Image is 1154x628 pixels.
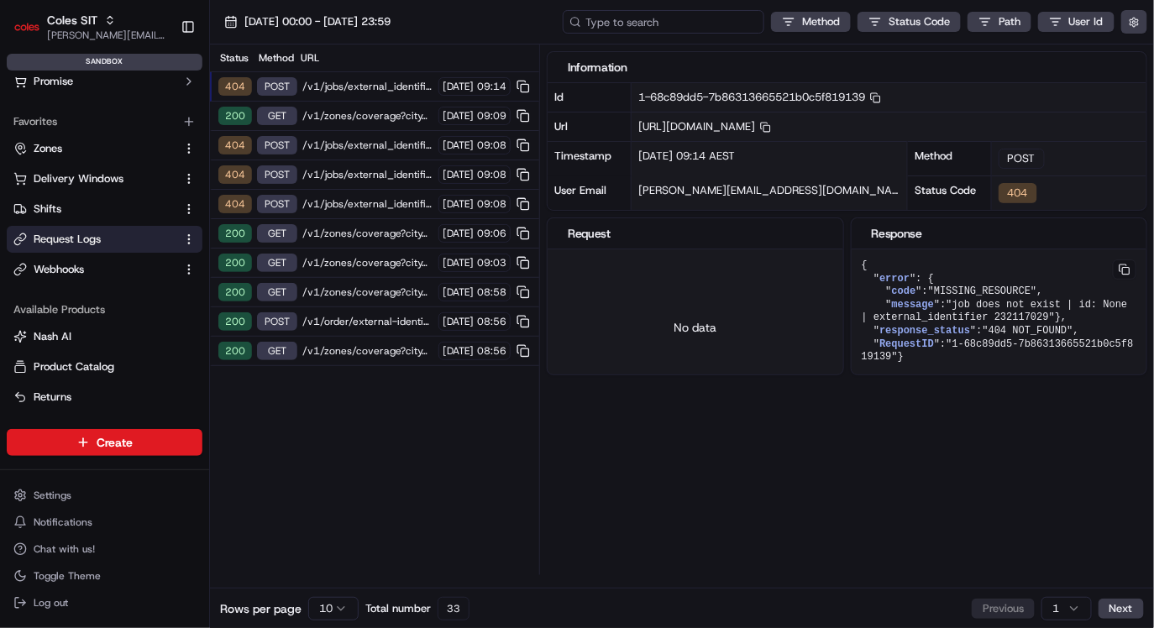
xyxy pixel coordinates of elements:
[257,107,297,125] div: GET
[908,175,992,210] div: Status Code
[365,601,431,616] span: Total number
[7,135,202,162] button: Zones
[218,312,252,331] div: 200
[34,171,123,186] span: Delivery Windows
[1038,12,1115,32] button: User Id
[7,256,202,283] button: Webhooks
[34,141,62,156] span: Zones
[7,54,202,71] div: sandbox
[302,227,433,240] span: /v1/zones/coverage?city_zipcode=CASUARINA_0810
[257,283,297,301] div: GET
[892,299,934,311] span: message
[13,141,176,156] a: Zones
[928,285,1037,297] span: "MISSING_RESOURCE"
[7,226,202,253] button: Request Logs
[7,353,202,380] button: Product Catalog
[286,165,306,186] button: Start new chat
[57,160,275,177] div: Start new chat
[443,315,474,328] span: [DATE]
[257,312,297,331] div: POST
[858,12,961,32] button: Status Code
[7,564,202,588] button: Toggle Theme
[999,149,1045,169] div: POST
[47,12,97,29] span: Coles SIT
[34,542,95,556] span: Chat with us!
[438,597,469,620] div: 33
[443,344,474,358] span: [DATE]
[34,390,71,405] span: Returns
[13,359,196,374] a: Product Catalog
[302,139,433,152] span: /v1/jobs/external_identifier/232117029/cancel
[999,14,1020,29] span: Path
[159,243,270,260] span: API Documentation
[563,10,764,34] input: Type to search
[802,14,840,29] span: Method
[34,262,84,277] span: Webhooks
[771,12,851,32] button: Method
[302,197,433,211] span: /v1/jobs/external_identifier/232117029/cancel
[632,142,907,176] div: [DATE] 09:14 AEST
[255,51,296,65] div: Method
[443,197,474,211] span: [DATE]
[302,109,433,123] span: /v1/zones/coverage?city_zipcode=CASUARINA_0810
[7,537,202,561] button: Chat with us!
[47,29,167,42] button: [PERSON_NAME][EMAIL_ADDRESS][PERSON_NAME][DOMAIN_NAME]
[892,285,916,297] span: code
[879,273,910,285] span: error
[302,315,433,328] span: /v1/order/external-identifier/232117023/delivery-window
[674,319,717,336] p: No data
[34,515,92,529] span: Notifications
[477,139,506,152] span: 09:08
[852,249,1146,374] pre: { " ": { " ": , " ": }, " ": , " ": }
[443,139,474,152] span: [DATE]
[7,165,202,192] button: Delivery Windows
[13,232,176,247] a: Request Logs
[7,510,202,534] button: Notifications
[13,171,176,186] a: Delivery Windows
[167,285,203,297] span: Pylon
[218,107,252,125] div: 200
[220,600,302,617] span: Rows per page
[257,77,297,96] div: POST
[638,183,911,197] span: [PERSON_NAME][EMAIL_ADDRESS][DOMAIN_NAME]
[999,183,1037,203] div: 404
[302,344,433,358] span: /v1/zones/coverage?city_zipcode=Truganina_3029
[244,14,391,29] span: [DATE] 00:00 - [DATE] 23:59
[34,359,114,374] span: Product Catalog
[34,596,68,610] span: Log out
[10,237,135,267] a: 📗Knowledge Base
[7,7,174,47] button: Coles SITColes SIT[PERSON_NAME][EMAIL_ADDRESS][PERSON_NAME][DOMAIN_NAME]
[443,285,474,299] span: [DATE]
[257,254,297,272] div: GET
[968,12,1031,32] button: Path
[218,224,252,243] div: 200
[862,338,1134,364] span: "1-68c89dd5-7b86313665521b0c5f819139"
[443,80,474,93] span: [DATE]
[135,237,276,267] a: 💻API Documentation
[443,109,474,123] span: [DATE]
[13,329,196,344] a: Nash AI
[548,112,632,141] div: Url
[477,256,506,270] span: 09:03
[218,136,252,154] div: 404
[257,136,297,154] div: POST
[477,168,506,181] span: 09:08
[257,195,297,213] div: POST
[477,315,506,328] span: 08:56
[34,201,61,217] span: Shifts
[257,224,297,243] div: GET
[302,256,433,270] span: /v1/zones/coverage?city_zipcode=CASUARINA_0810
[548,176,632,211] div: User Email
[1069,14,1104,29] span: User Id
[34,74,73,89] span: Promise
[218,165,252,184] div: 404
[302,168,433,181] span: /v1/jobs/external_identifier/232117029/cancel
[7,68,202,95] button: Promise
[879,338,934,350] span: RequestID
[34,243,129,260] span: Knowledge Base
[34,489,71,502] span: Settings
[477,197,506,211] span: 09:08
[302,285,433,299] span: /v1/zones/coverage?city_zipcode=CASUARINA_0810
[477,80,506,93] span: 09:14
